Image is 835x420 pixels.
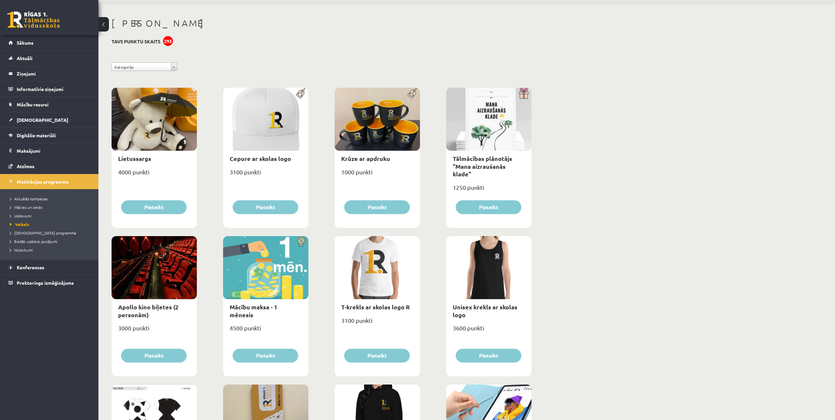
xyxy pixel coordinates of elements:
a: Mācību maksa - 1 mēnesis [230,303,277,318]
div: 293 [163,36,173,46]
button: Pieteikt [121,200,187,214]
span: Proktoringa izmēģinājums [17,280,74,286]
a: Tālmācības plānotājs "Mana aizraušanās klade" [453,155,512,178]
div: 1000 punkti [335,166,420,183]
a: T-krekls ar skolas logo R [341,303,410,311]
div: 4000 punkti [112,166,197,183]
legend: Ziņojumi [17,66,90,81]
button: Pieteikt [344,200,410,214]
span: [DEMOGRAPHIC_DATA] programma [10,230,76,235]
img: Atlaide [294,236,308,247]
legend: Informatīvie ziņojumi [17,81,90,97]
div: 1250 punkti [446,182,532,198]
span: Kategorija [115,63,168,71]
a: [DEMOGRAPHIC_DATA] [9,112,90,127]
img: Populāra prece [294,88,308,99]
a: Kategorija [112,62,177,71]
a: Atzīmes [9,159,90,174]
a: Informatīvie ziņojumi [9,81,90,97]
button: Pieteikt [456,200,521,214]
a: Cepure ar skolas logo [230,155,291,162]
div: 3100 punkti [335,315,420,331]
a: Digitālie materiāli [9,128,90,143]
span: [DEMOGRAPHIC_DATA] [17,117,68,123]
a: Unisex krekls ar skolas logo [453,303,517,318]
a: Rīgas 1. Tālmācības vidusskola [7,11,60,28]
h3: Tavs punktu skaits [112,39,160,44]
button: Pieteikt [344,349,410,363]
legend: Maksājumi [17,143,90,158]
span: Sākums [17,40,33,46]
button: Pieteikt [233,349,298,363]
button: Pieteikt [456,349,521,363]
div: 3100 punkti [223,166,308,183]
span: Mācību resursi [17,101,49,107]
span: Motivācijas programma [17,179,69,185]
a: Konferences [9,260,90,275]
img: Dāvana ar pārsteigumu [517,88,532,99]
a: Apollo kino biļetes (2 personām) [118,303,178,318]
a: Maksājumi [9,143,90,158]
a: Uzdevumi [10,213,92,219]
span: Veikals [10,222,29,227]
a: Lietussargs [118,155,151,162]
span: Uzdevumi [10,213,31,218]
span: Noteikumi [10,247,33,253]
span: Digitālie materiāli [17,132,56,138]
div: 3000 punkti [112,322,197,339]
a: Noteikumi [10,247,92,253]
a: Veikals [10,221,92,227]
a: Aktuālās kampaņas [10,196,92,202]
div: 4500 punkti [223,322,308,339]
div: 3600 punkti [446,322,532,339]
a: Mācies un ziedo [10,204,92,210]
button: Pieteikt [233,200,298,214]
span: Biežāk uzdotie jautājumi [10,239,57,244]
img: Populāra prece [405,88,420,99]
a: Mācību resursi [9,97,90,112]
a: Motivācijas programma [9,174,90,189]
h1: [PERSON_NAME] [112,18,532,29]
span: Aktuāli [17,55,32,61]
a: Ziņojumi [9,66,90,81]
a: [DEMOGRAPHIC_DATA] programma [10,230,92,236]
span: Atzīmes [17,163,34,169]
a: Aktuāli [9,51,90,66]
span: Mācies un ziedo [10,205,42,210]
a: Proktoringa izmēģinājums [9,275,90,290]
a: Biežāk uzdotie jautājumi [10,238,92,244]
span: Aktuālās kampaņas [10,196,48,201]
span: Konferences [17,264,44,270]
a: Sākums [9,35,90,50]
a: Krūze ar apdruku [341,155,390,162]
button: Pieteikt [121,349,187,363]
